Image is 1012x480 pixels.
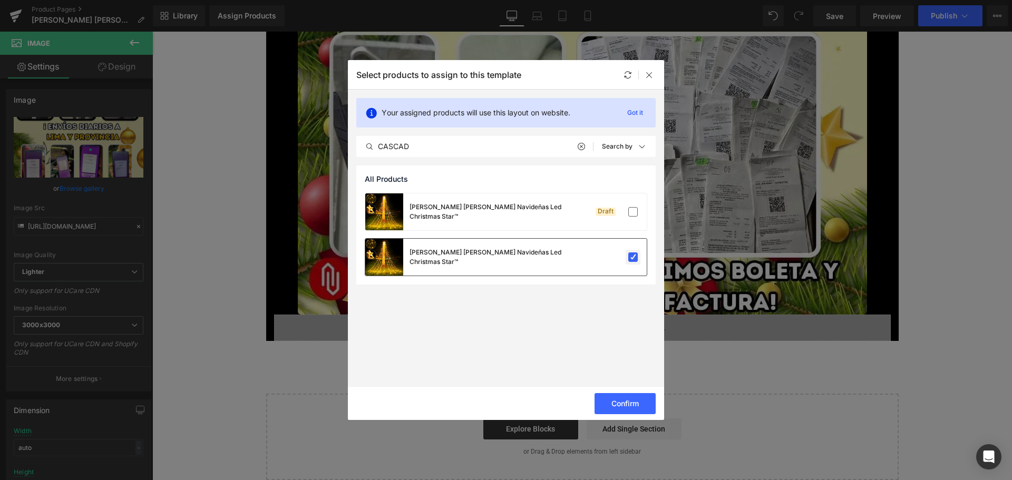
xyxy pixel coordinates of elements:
button: Confirm [595,393,656,414]
a: Explore Blocks [331,387,426,408]
div: Draft [596,208,616,216]
p: Select products to assign to this template [356,70,521,80]
div: [PERSON_NAME] [PERSON_NAME] Navideñas Led Christmas Star™ [410,202,568,221]
div: [PERSON_NAME] [PERSON_NAME] Navideñas Led Christmas Star™ [410,248,568,267]
p: Search by [602,143,632,150]
div: Open Intercom Messenger [976,444,1001,469]
p: Got it [623,106,647,119]
a: product-img [365,193,403,230]
p: Your assigned products will use this layout on website. [382,107,570,119]
a: product-img [365,239,403,276]
a: Add Single Section [434,387,529,408]
input: Search products [357,140,593,153]
span: All Products [365,175,408,183]
p: or Drag & Drop elements from left sidebar [131,416,729,424]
